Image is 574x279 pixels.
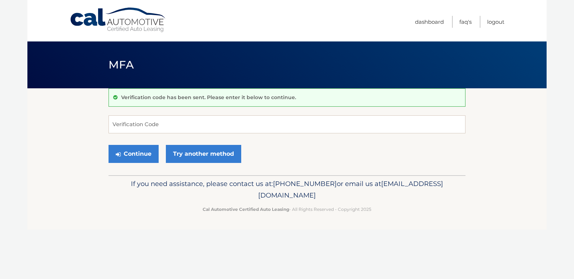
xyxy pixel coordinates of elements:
[109,58,134,71] span: MFA
[109,115,465,133] input: Verification Code
[113,205,461,213] p: - All Rights Reserved - Copyright 2025
[166,145,241,163] a: Try another method
[415,16,444,28] a: Dashboard
[113,178,461,201] p: If you need assistance, please contact us at: or email us at
[203,207,289,212] strong: Cal Automotive Certified Auto Leasing
[121,94,296,101] p: Verification code has been sent. Please enter it below to continue.
[273,180,337,188] span: [PHONE_NUMBER]
[459,16,472,28] a: FAQ's
[258,180,443,199] span: [EMAIL_ADDRESS][DOMAIN_NAME]
[487,16,504,28] a: Logout
[70,7,167,33] a: Cal Automotive
[109,145,159,163] button: Continue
